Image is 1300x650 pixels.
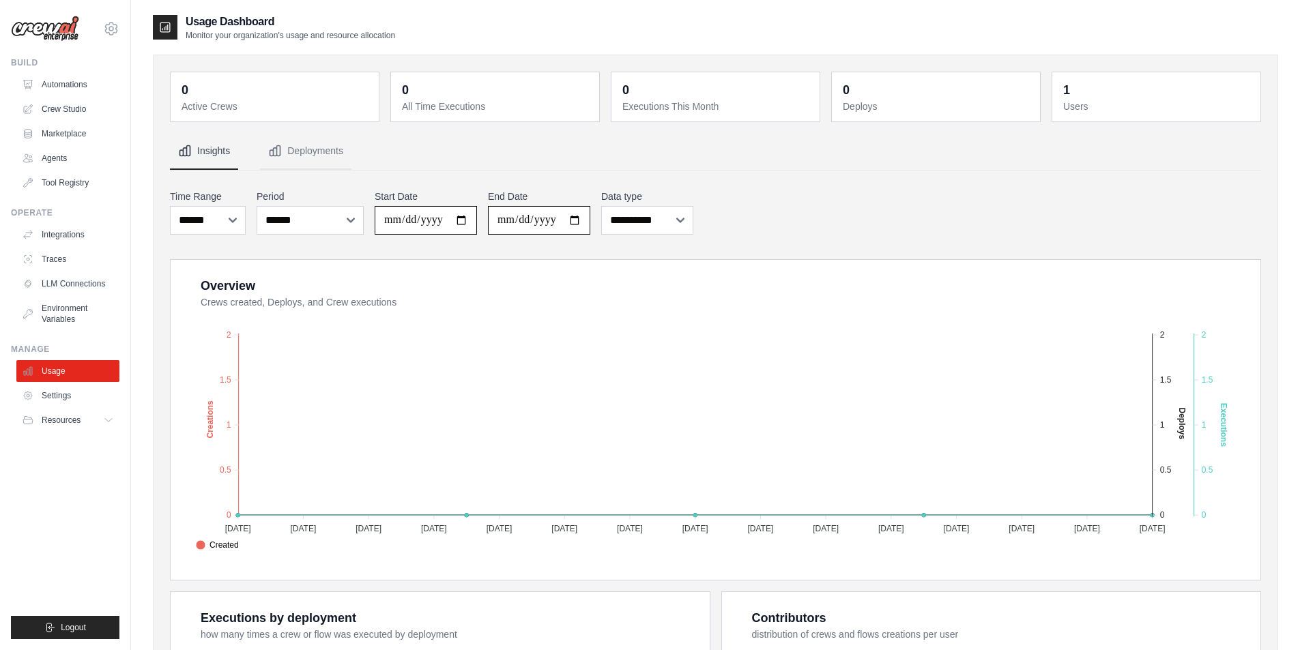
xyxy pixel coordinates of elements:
[356,524,381,533] tspan: [DATE]
[617,524,643,533] tspan: [DATE]
[16,273,119,295] a: LLM Connections
[488,190,590,203] label: End Date
[16,385,119,407] a: Settings
[225,524,251,533] tspan: [DATE]
[201,295,1244,309] dt: Crews created, Deploys, and Crew executions
[16,224,119,246] a: Integrations
[182,80,188,100] div: 0
[42,415,81,426] span: Resources
[201,608,356,627] div: Executions by deployment
[843,100,1032,113] dt: Deploys
[205,400,215,439] text: Creations
[11,57,119,68] div: Build
[843,80,850,100] div: 0
[1202,330,1207,340] tspan: 2
[752,627,1245,641] dt: distribution of crews and flows creations per user
[260,133,351,170] button: Deployments
[16,409,119,431] button: Resources
[1160,330,1165,340] tspan: 2
[1202,375,1213,385] tspan: 1.5
[16,98,119,120] a: Crew Studio
[1219,403,1228,447] text: Executions
[601,190,693,203] label: Data type
[1160,375,1172,385] tspan: 1.5
[1140,524,1166,533] tspan: [DATE]
[257,190,364,203] label: Period
[421,524,447,533] tspan: [DATE]
[944,524,970,533] tspan: [DATE]
[170,133,238,170] button: Insights
[752,608,826,627] div: Contributors
[1202,510,1207,520] tspan: 0
[11,207,119,218] div: Operate
[1063,100,1252,113] dt: Users
[227,330,231,340] tspan: 2
[402,100,591,113] dt: All Time Executions
[11,616,119,639] button: Logout
[682,524,708,533] tspan: [DATE]
[170,133,1261,170] nav: Tabs
[1177,407,1187,439] text: Deploys
[402,80,409,100] div: 0
[201,276,255,295] div: Overview
[1202,420,1207,430] tspan: 1
[196,539,239,551] span: Created
[290,524,316,533] tspan: [DATE]
[16,123,119,145] a: Marketplace
[551,524,577,533] tspan: [DATE]
[1160,420,1165,430] tspan: 1
[878,524,904,533] tspan: [DATE]
[622,80,629,100] div: 0
[375,190,477,203] label: Start Date
[16,147,119,169] a: Agents
[186,14,395,30] h2: Usage Dashboard
[227,510,231,520] tspan: 0
[1009,524,1035,533] tspan: [DATE]
[487,524,512,533] tspan: [DATE]
[16,297,119,330] a: Environment Variables
[1074,524,1100,533] tspan: [DATE]
[1202,465,1213,475] tspan: 0.5
[201,627,693,641] dt: how many times a crew or flow was executed by deployment
[16,172,119,194] a: Tool Registry
[622,100,811,113] dt: Executions This Month
[813,524,839,533] tspan: [DATE]
[1063,80,1070,100] div: 1
[186,30,395,41] p: Monitor your organization's usage and resource allocation
[747,524,773,533] tspan: [DATE]
[61,622,86,633] span: Logout
[1160,465,1172,475] tspan: 0.5
[220,375,231,385] tspan: 1.5
[11,16,79,42] img: Logo
[182,100,371,113] dt: Active Crews
[220,465,231,475] tspan: 0.5
[227,420,231,430] tspan: 1
[16,74,119,95] a: Automations
[11,344,119,355] div: Manage
[1160,510,1165,520] tspan: 0
[16,360,119,382] a: Usage
[16,248,119,270] a: Traces
[170,190,246,203] label: Time Range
